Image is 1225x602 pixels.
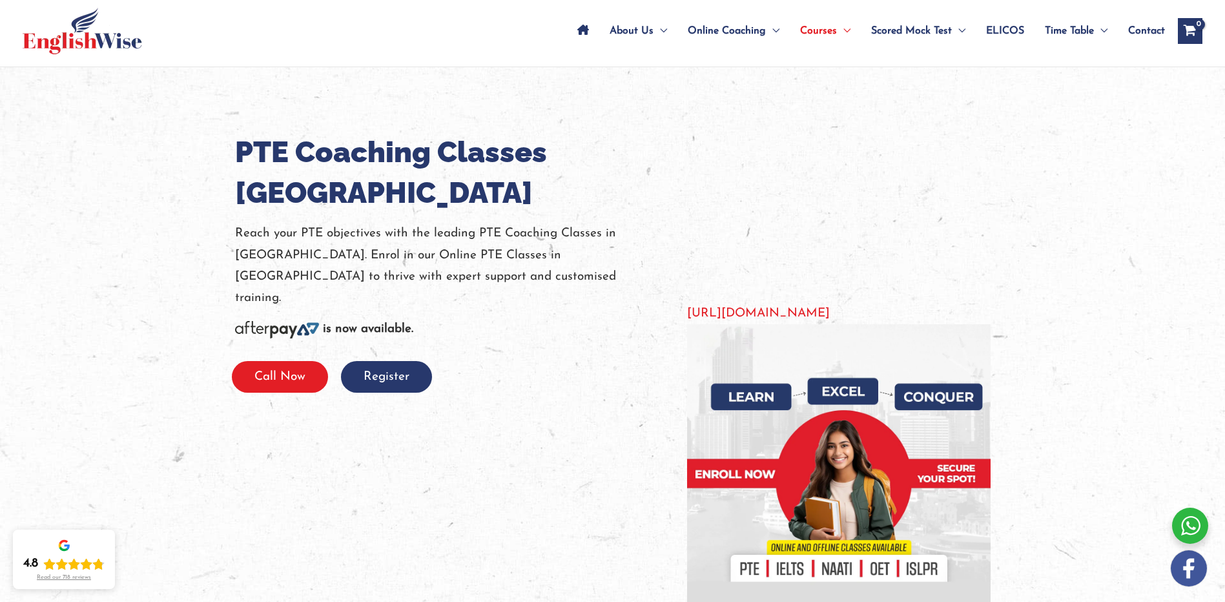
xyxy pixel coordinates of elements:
span: Menu Toggle [952,8,965,54]
span: Contact [1128,8,1165,54]
a: Contact [1118,8,1165,54]
span: Scored Mock Test [871,8,952,54]
a: ELICOS [976,8,1035,54]
div: 4.8 [23,556,38,572]
img: white-facebook.png [1171,550,1207,586]
span: Menu Toggle [654,8,667,54]
a: Scored Mock TestMenu Toggle [861,8,976,54]
h1: PTE Coaching Classes [GEOGRAPHIC_DATA] [235,132,668,213]
span: Menu Toggle [837,8,850,54]
div: Read our 718 reviews [37,574,91,581]
span: Menu Toggle [766,8,779,54]
a: CoursesMenu Toggle [790,8,861,54]
nav: Site Navigation: Main Menu [567,8,1165,54]
a: Online CoachingMenu Toggle [677,8,790,54]
img: cropped-ew-logo [23,8,142,54]
a: [URL][DOMAIN_NAME] [687,307,830,320]
span: Menu Toggle [1094,8,1107,54]
a: View Shopping Cart, empty [1178,18,1202,44]
button: Register [341,361,432,393]
span: About Us [610,8,654,54]
p: Reach your PTE objectives with the leading PTE Coaching Classes in [GEOGRAPHIC_DATA]. Enrol in ou... [235,223,668,309]
button: Call Now [232,361,328,393]
b: is now available. [323,323,413,335]
a: Call Now [232,371,328,383]
span: Time Table [1045,8,1094,54]
span: Online Coaching [688,8,766,54]
a: About UsMenu Toggle [599,8,677,54]
div: Rating: 4.8 out of 5 [23,556,105,572]
a: Time TableMenu Toggle [1035,8,1118,54]
span: Courses [800,8,837,54]
span: ELICOS [986,8,1024,54]
a: Register [341,371,432,383]
img: Afterpay-Logo [235,321,319,338]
